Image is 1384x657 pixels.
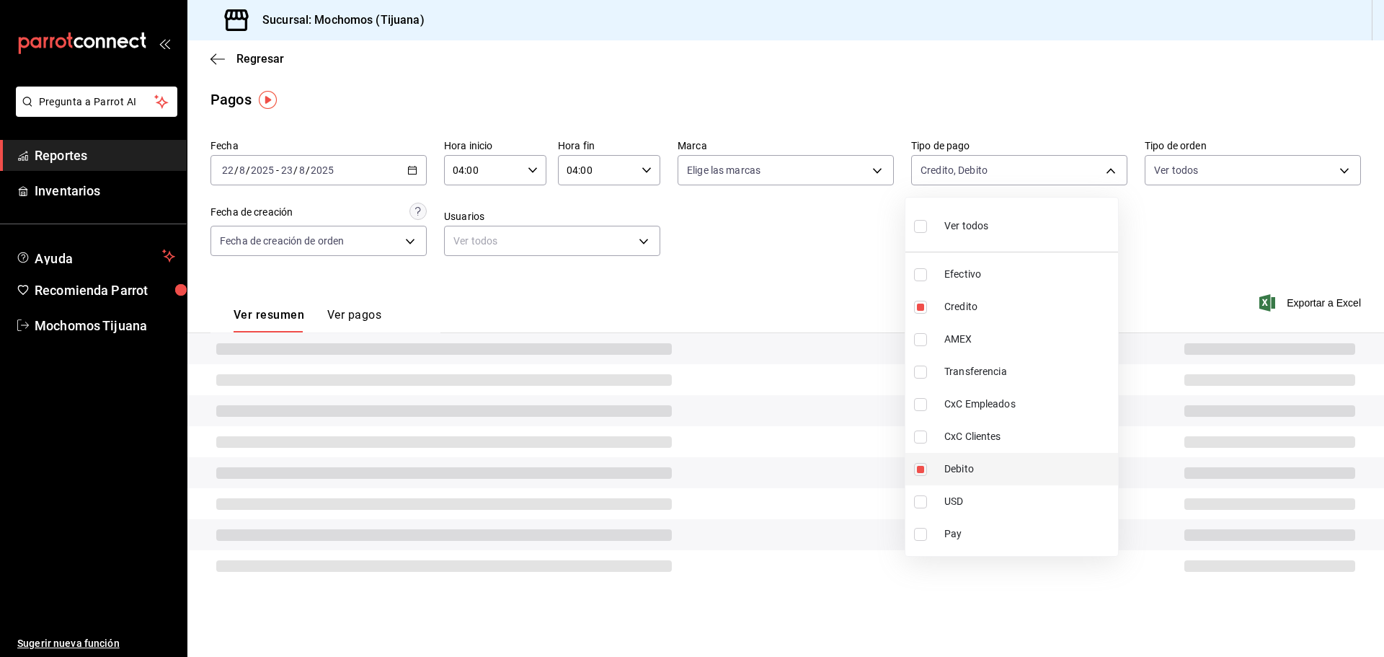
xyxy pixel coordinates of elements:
[259,91,277,109] img: Tooltip marker
[944,299,1112,314] span: Credito
[944,397,1112,412] span: CxC Empleados
[944,332,1112,347] span: AMEX
[944,429,1112,444] span: CxC Clientes
[944,267,1112,282] span: Efectivo
[944,219,988,234] span: Ver todos
[944,526,1112,542] span: Pay
[944,364,1112,379] span: Transferencia
[944,494,1112,509] span: USD
[944,462,1112,477] span: Debito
